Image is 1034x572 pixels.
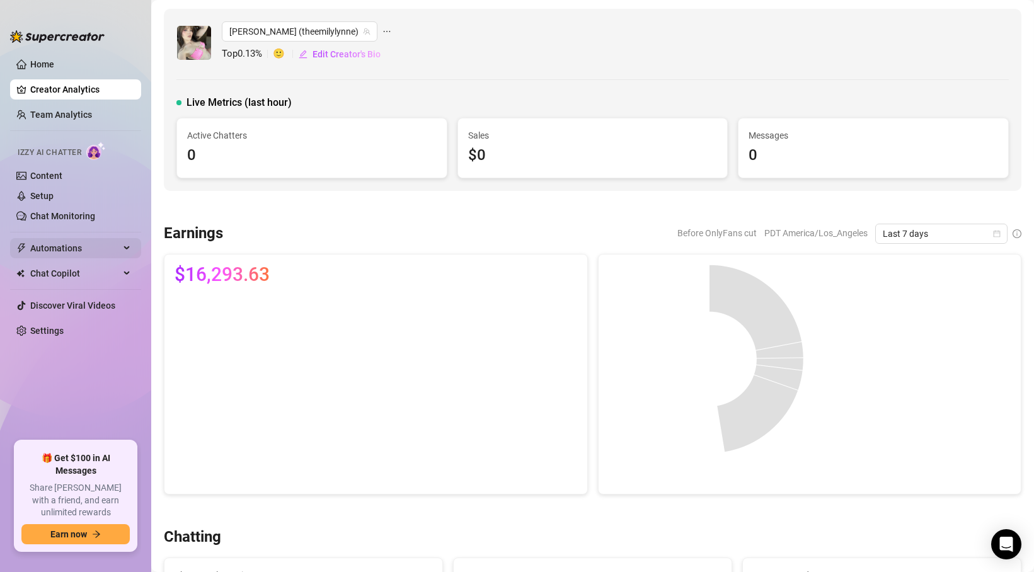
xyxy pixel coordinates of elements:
div: 0 [187,144,437,168]
div: $0 [468,144,718,168]
a: Settings [30,326,64,336]
span: Before OnlyFans cut [677,224,757,243]
a: Creator Analytics [30,79,131,100]
span: calendar [993,230,1001,237]
span: thunderbolt [16,243,26,253]
a: Discover Viral Videos [30,300,115,311]
span: team [363,28,371,35]
span: Active Chatters [187,129,437,142]
img: Emily [177,26,211,60]
span: Last 7 days [883,224,1000,243]
span: edit [299,50,307,59]
img: Chat Copilot [16,269,25,278]
span: Sales [468,129,718,142]
a: Home [30,59,54,69]
span: $16,293.63 [175,265,270,285]
div: Open Intercom Messenger [991,529,1021,559]
a: Team Analytics [30,110,92,120]
img: AI Chatter [86,142,106,160]
span: Share [PERSON_NAME] with a friend, and earn unlimited rewards [21,482,130,519]
span: Edit Creator's Bio [313,49,381,59]
button: Earn nowarrow-right [21,524,130,544]
img: logo-BBDzfeDw.svg [10,30,105,43]
a: Setup [30,191,54,201]
span: Top 0.13 % [222,47,273,62]
span: info-circle [1013,229,1021,238]
span: arrow-right [92,530,101,539]
span: PDT America/Los_Angeles [764,224,868,243]
span: Live Metrics (last hour) [187,95,292,110]
span: Earn now [50,529,87,539]
a: Content [30,171,62,181]
a: Chat Monitoring [30,211,95,221]
h3: Earnings [164,224,223,244]
span: 🎁 Get $100 in AI Messages [21,452,130,477]
h3: Chatting [164,527,221,547]
span: Chat Copilot [30,263,120,283]
span: Izzy AI Chatter [18,147,81,159]
span: Automations [30,238,120,258]
span: Messages [749,129,998,142]
span: ellipsis [382,21,391,42]
span: Emily (theemilylynne) [229,22,370,41]
button: Edit Creator's Bio [298,44,381,64]
div: 0 [749,144,998,168]
span: 🙂 [273,47,298,62]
